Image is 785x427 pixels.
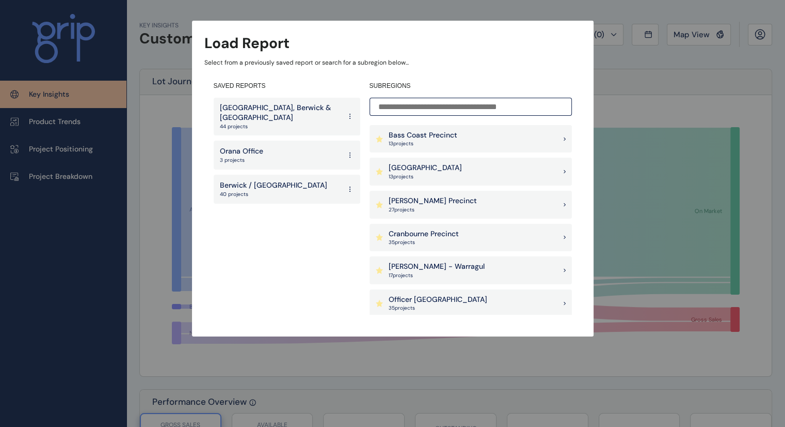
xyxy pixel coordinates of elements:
[389,272,485,279] p: 17 project s
[220,146,263,157] p: Orana Office
[389,295,487,305] p: Officer [GEOGRAPHIC_DATA]
[220,123,341,130] p: 44 projects
[389,304,487,312] p: 35 project s
[389,173,462,180] p: 13 project s
[389,262,485,272] p: [PERSON_NAME] - Warragul
[220,191,327,198] p: 40 projects
[220,180,327,191] p: Berwick / [GEOGRAPHIC_DATA]
[204,58,581,67] p: Select from a previously saved report or search for a subregion below...
[389,163,462,173] p: [GEOGRAPHIC_DATA]
[389,140,457,147] p: 13 project s
[220,157,263,164] p: 3 projects
[389,196,477,206] p: [PERSON_NAME] Precinct
[214,82,360,90] h4: SAVED REPORTS
[204,33,290,53] h3: Load Report
[370,82,572,90] h4: SUBREGIONS
[389,206,477,213] p: 27 project s
[389,229,459,239] p: Cranbourne Precinct
[220,103,341,123] p: [GEOGRAPHIC_DATA], Berwick & [GEOGRAPHIC_DATA]
[389,239,459,246] p: 35 project s
[389,130,457,141] p: Bass Coast Precinct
